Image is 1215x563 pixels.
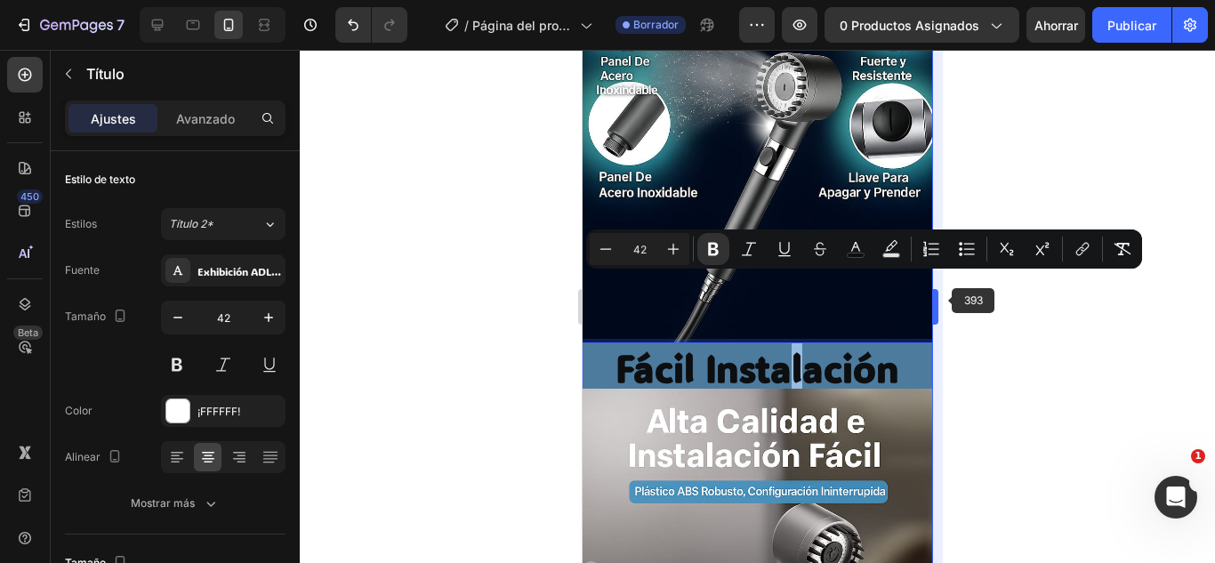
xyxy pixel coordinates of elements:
[825,7,1019,43] button: 0 productos asignados
[65,487,286,519] button: Mostrar más
[583,50,932,563] iframe: Área de diseño
[65,310,106,323] font: Tamaño
[161,208,286,240] button: Título 2*
[65,217,97,230] font: Estilos
[65,173,135,186] font: Estilo de texto
[86,65,125,83] font: Título
[65,450,101,463] font: Alinear
[65,263,100,277] font: Fuente
[464,18,469,33] font: /
[633,18,679,31] font: Borrador
[1092,7,1171,43] button: Publicar
[117,16,125,34] font: 7
[18,326,38,339] font: Beta
[586,229,1142,269] div: Barra de herramientas contextual del editor
[7,7,133,43] button: 7
[1195,450,1202,462] font: 1
[197,405,240,418] font: ¡FFFFFF!
[20,190,39,203] font: 450
[91,111,136,126] font: Ajustes
[1034,18,1078,33] font: Ahorrar
[840,18,979,33] font: 0 productos asignados
[131,496,195,510] font: Mostrar más
[472,18,570,89] font: Página del producto - 25 [PERSON_NAME], 20:35:08
[197,264,287,278] font: Exhibición ADLaM
[1155,476,1197,519] iframe: Chat en vivo de Intercom
[176,111,235,126] font: Avanzado
[335,7,407,43] div: Deshacer/Rehacer
[1026,7,1085,43] button: Ahorrar
[65,404,93,417] font: Color
[169,217,213,230] font: Título 2*
[86,63,278,84] p: Título
[1107,18,1156,33] font: Publicar
[964,294,983,307] font: 393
